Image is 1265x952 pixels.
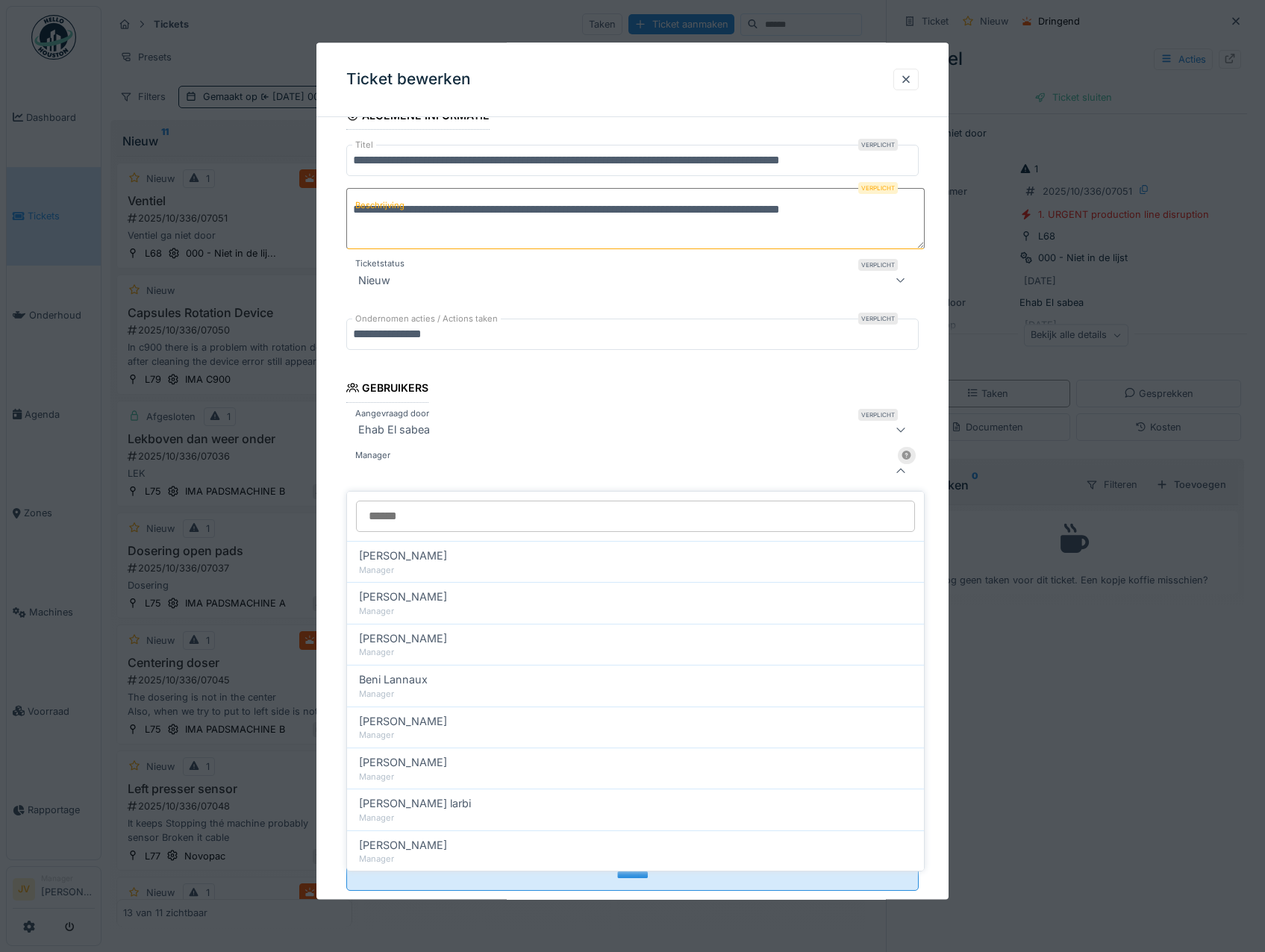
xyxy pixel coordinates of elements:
[359,589,447,605] span: [PERSON_NAME]
[858,409,898,421] div: Verplicht
[359,754,447,771] span: [PERSON_NAME]
[346,378,429,403] div: Gebruikers
[858,140,898,151] div: Verplicht
[352,140,376,152] label: Titel
[858,260,898,272] div: Verplicht
[858,183,898,195] div: Verplicht
[352,449,393,462] label: Manager
[352,258,407,271] label: Ticketstatus
[359,688,912,701] div: Manager
[359,771,912,783] div: Manager
[359,853,912,865] div: Manager
[359,630,447,647] span: [PERSON_NAME]
[352,313,501,326] label: Ondernomen acties / Actions taken
[359,605,912,618] div: Manager
[352,407,432,420] label: Aangevraagd door
[346,70,471,89] h3: Ticket bewerken
[359,795,471,812] span: [PERSON_NAME] larbi
[359,548,447,564] span: [PERSON_NAME]
[359,564,912,577] div: Manager
[352,421,436,439] div: Ehab El sabea
[858,313,898,325] div: Verplicht
[359,812,912,824] div: Manager
[359,837,447,854] span: [PERSON_NAME]
[359,729,912,742] div: Manager
[346,105,490,131] div: Algemene informatie
[359,671,428,688] span: Beni Lannaux
[352,272,396,289] div: Nieuw
[352,197,407,216] label: Beschrijving
[359,646,912,659] div: Manager
[359,713,447,730] span: [PERSON_NAME]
